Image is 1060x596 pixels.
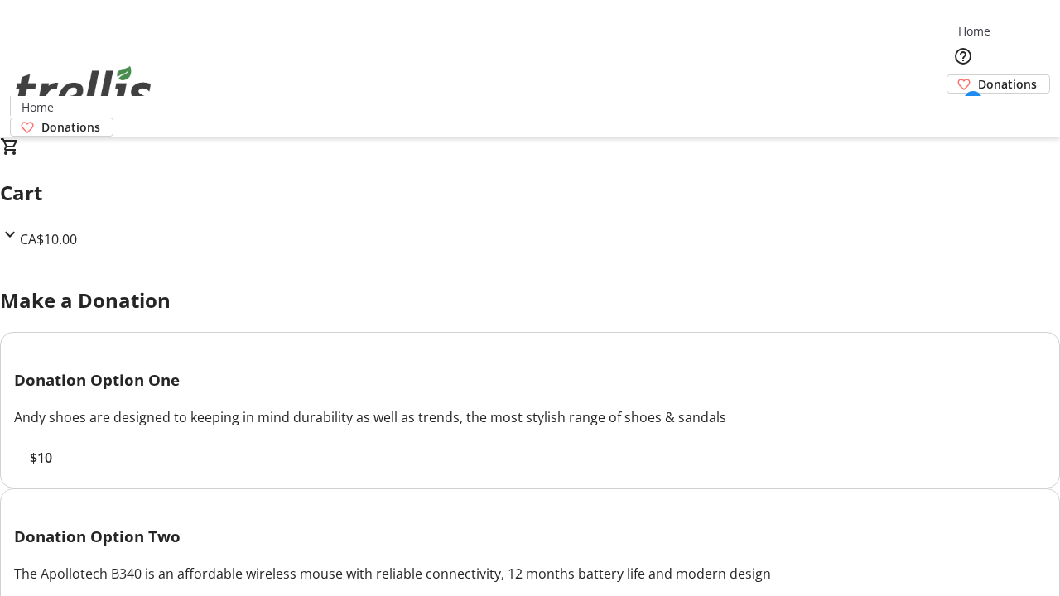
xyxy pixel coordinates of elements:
[10,118,113,137] a: Donations
[10,48,157,131] img: Orient E2E Organization uWConKnnjn's Logo
[30,448,52,468] span: $10
[947,40,980,73] button: Help
[14,407,1046,427] div: Andy shoes are designed to keeping in mind durability as well as trends, the most stylish range o...
[14,525,1046,548] h3: Donation Option Two
[947,74,1050,94] a: Donations
[20,230,77,248] span: CA$10.00
[14,368,1046,392] h3: Donation Option One
[41,118,100,136] span: Donations
[14,448,67,468] button: $10
[978,75,1037,93] span: Donations
[22,99,54,116] span: Home
[947,94,980,127] button: Cart
[11,99,64,116] a: Home
[947,22,1000,40] a: Home
[958,22,990,40] span: Home
[14,564,1046,584] div: The Apollotech B340 is an affordable wireless mouse with reliable connectivity, 12 months battery...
